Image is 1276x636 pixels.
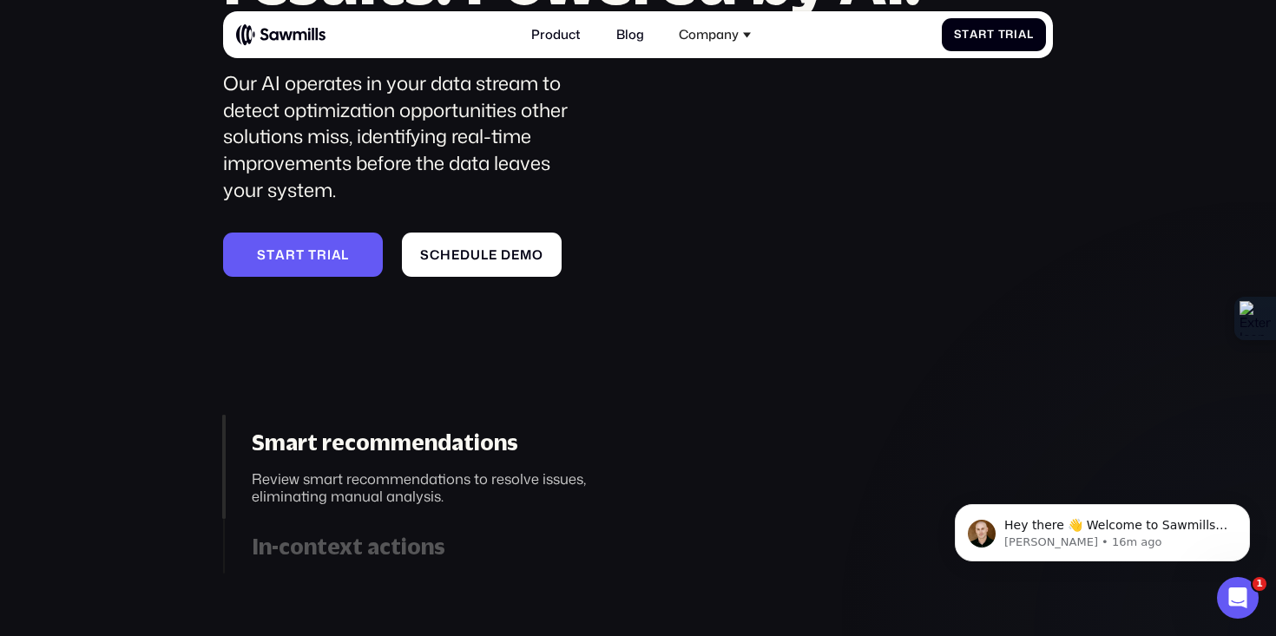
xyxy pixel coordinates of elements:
[257,247,266,263] span: S
[223,233,383,277] a: Starttrial
[929,468,1276,589] iframe: Intercom notifications message
[998,28,1006,41] span: T
[1217,577,1259,619] iframe: Intercom live chat
[451,247,460,263] span: e
[252,429,590,456] div: Smart recommendations
[987,28,995,41] span: t
[1027,28,1034,41] span: l
[489,247,497,263] span: e
[275,247,286,263] span: a
[470,247,481,263] span: u
[1018,28,1027,41] span: a
[942,18,1047,50] a: StartTrial
[317,247,327,263] span: r
[440,247,451,263] span: h
[460,247,470,263] span: d
[962,28,970,41] span: t
[520,247,532,263] span: m
[1240,301,1271,336] img: Extension Icon
[511,247,520,263] span: e
[327,247,332,263] span: i
[669,17,760,52] div: Company
[420,247,430,263] span: S
[430,247,440,263] span: c
[308,247,317,263] span: t
[532,247,543,263] span: o
[481,247,489,263] span: l
[286,247,296,263] span: r
[1253,577,1266,591] span: 1
[341,247,349,263] span: l
[252,470,590,505] div: Review smart recommendations to resolve issues, eliminating manual analysis.
[252,534,590,560] div: In-context actions
[1014,28,1018,41] span: i
[679,27,739,43] div: Company
[607,17,654,52] a: Blog
[266,247,275,263] span: t
[223,70,590,204] div: Our AI operates in your data stream to detect optimization opportunities other solutions miss, id...
[402,233,562,277] a: Scheduledemo
[954,28,962,41] span: S
[522,17,590,52] a: Product
[970,28,978,41] span: a
[501,247,511,263] span: d
[1005,28,1014,41] span: r
[978,28,987,41] span: r
[332,247,342,263] span: a
[296,247,305,263] span: t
